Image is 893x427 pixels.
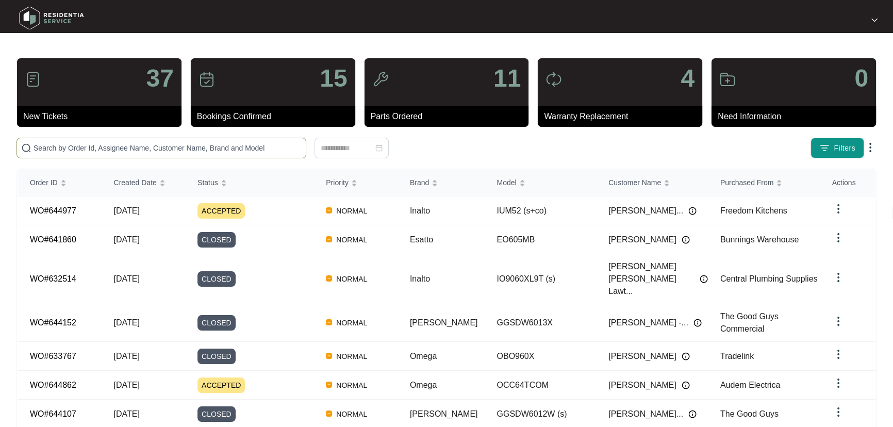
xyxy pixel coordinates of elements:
span: Omega [410,381,437,389]
button: filter iconFilters [811,138,864,158]
span: NORMAL [332,379,371,391]
span: [PERSON_NAME] -... [608,317,688,329]
img: Vercel Logo [326,207,332,213]
span: NORMAL [332,350,371,363]
img: Vercel Logo [326,236,332,242]
span: The Good Guys [720,409,779,418]
img: dropdown arrow [832,406,845,418]
img: Info icon [682,381,690,389]
span: ACCEPTED [197,377,245,393]
p: 11 [493,66,521,91]
img: Info icon [688,207,697,215]
td: IUM52 (s+co) [484,196,596,225]
img: filter icon [819,143,830,153]
th: Brand [398,169,485,196]
span: NORMAL [332,317,371,329]
span: Audem Electrica [720,381,781,389]
span: Purchased From [720,177,773,188]
span: Bunnings Warehouse [720,235,799,244]
td: IO9060XL9T (s) [484,254,596,304]
th: Created Date [102,169,186,196]
td: OCC64TCOM [484,371,596,400]
p: Warranty Replacement [544,110,702,123]
span: Inalto [410,274,430,283]
p: 0 [854,66,868,91]
span: Customer Name [608,177,661,188]
input: Search by Order Id, Assignee Name, Customer Name, Brand and Model [34,142,302,154]
img: Info icon [693,319,702,327]
span: Tradelink [720,352,754,360]
a: WO#644862 [30,381,76,389]
span: Brand [410,177,429,188]
p: New Tickets [23,110,181,123]
img: dropdown arrow [871,18,878,23]
span: [DATE] [114,206,140,215]
span: Omega [410,352,437,360]
p: Bookings Confirmed [197,110,355,123]
img: dropdown arrow [832,232,845,244]
img: Vercel Logo [326,410,332,417]
img: Info icon [682,352,690,360]
img: dropdown arrow [864,141,877,154]
p: 37 [146,66,173,91]
p: 4 [681,66,694,91]
img: Info icon [700,275,708,283]
img: dropdown arrow [832,377,845,389]
img: icon [25,71,41,88]
span: [DATE] [114,274,140,283]
th: Customer Name [596,169,708,196]
p: Parts Ordered [371,110,529,123]
th: Order ID [18,169,102,196]
img: dropdown arrow [832,348,845,360]
span: [PERSON_NAME] [PERSON_NAME] Lawt... [608,260,694,298]
span: [PERSON_NAME] [410,409,478,418]
span: Created Date [114,177,157,188]
span: Inalto [410,206,430,215]
span: CLOSED [197,271,236,287]
img: dropdown arrow [832,271,845,284]
th: Status [185,169,313,196]
th: Model [484,169,596,196]
span: [PERSON_NAME] [410,318,478,327]
span: The Good Guys Commercial [720,312,779,333]
img: Vercel Logo [326,319,332,325]
span: Model [497,177,516,188]
p: 15 [320,66,347,91]
span: CLOSED [197,315,236,331]
span: CLOSED [197,406,236,422]
p: Need Information [718,110,876,123]
th: Purchased From [708,169,820,196]
span: Priority [326,177,349,188]
span: [PERSON_NAME] [608,379,676,391]
span: Esatto [410,235,433,244]
th: Priority [313,169,398,196]
span: Freedom Kitchens [720,206,787,215]
span: [DATE] [114,318,140,327]
a: WO#641860 [30,235,76,244]
span: NORMAL [332,205,371,217]
img: Vercel Logo [326,275,332,282]
img: icon [199,71,215,88]
span: ACCEPTED [197,203,245,219]
a: WO#644977 [30,206,76,215]
img: Info icon [688,410,697,418]
span: [PERSON_NAME] [608,234,676,246]
img: dropdown arrow [832,203,845,215]
img: search-icon [21,143,31,153]
span: [PERSON_NAME]... [608,205,683,217]
span: [DATE] [114,352,140,360]
img: icon [372,71,389,88]
img: icon [719,71,736,88]
span: CLOSED [197,232,236,248]
img: icon [545,71,562,88]
span: Order ID [30,177,58,188]
span: Filters [834,143,855,154]
span: [PERSON_NAME]... [608,408,683,420]
span: [DATE] [114,409,140,418]
span: CLOSED [197,349,236,364]
span: NORMAL [332,273,371,285]
th: Actions [820,169,875,196]
a: WO#632514 [30,274,76,283]
span: [PERSON_NAME] [608,350,676,363]
img: Info icon [682,236,690,244]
